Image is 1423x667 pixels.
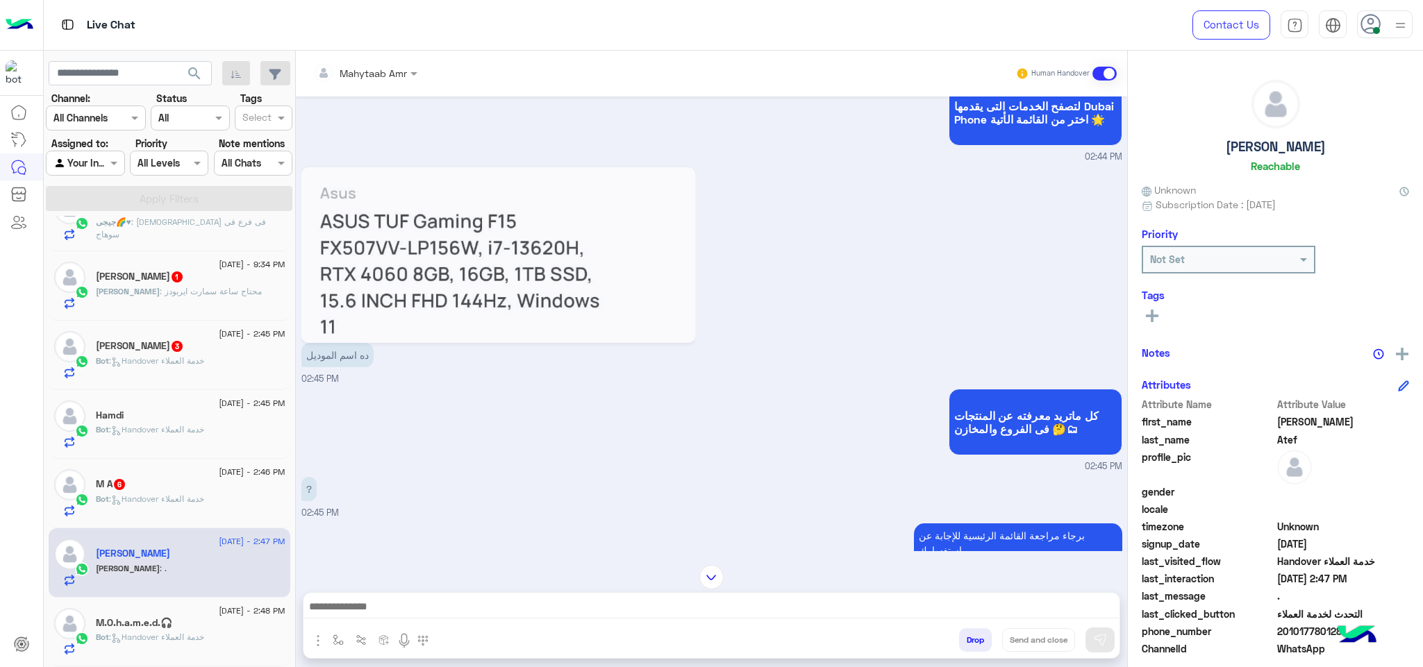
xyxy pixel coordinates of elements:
[54,331,85,362] img: defaultAdmin.png
[1142,502,1274,516] span: locale
[96,217,131,227] span: جيجى🌈♥
[1142,537,1274,551] span: signup_date
[96,548,170,559] h5: Mohamed Atef
[96,355,109,366] span: Bot
[301,477,317,501] p: 1/9/2025, 2:45 PM
[1093,633,1107,647] img: send message
[1192,10,1270,40] a: Contact Us
[96,217,266,239] span: حضرتك فى فرع فى سوهاج
[1085,151,1122,164] span: 02:44 PM
[1142,228,1178,240] h6: Priority
[1277,571,1410,586] span: 2025-09-01T11:47:38.457Z
[1277,450,1312,484] img: defaultAdmin.png
[1281,10,1308,40] a: tab
[1002,628,1075,652] button: Send and close
[219,535,285,548] span: [DATE] - 2:47 PM
[51,136,108,151] label: Assigned to:
[109,632,204,642] span: : Handover خدمة العملاء
[51,91,90,105] label: Channel:
[1142,183,1196,197] span: Unknown
[219,397,285,410] span: [DATE] - 2:45 PM
[75,285,89,299] img: WhatsApp
[1142,289,1409,301] h6: Tags
[699,565,724,589] img: scroll
[1277,414,1410,429] span: Mohamed
[1277,554,1410,568] span: Handover خدمة العملاء
[96,563,160,573] span: [PERSON_NAME]
[1142,397,1274,412] span: Attribute Name
[109,493,204,504] span: : Handover خدمة العملاء
[96,286,160,296] span: [PERSON_NAME]
[1277,607,1410,621] span: التحدث لخدمة العملاء
[914,523,1122,562] p: 1/9/2025, 2:45 PM
[1142,378,1191,391] h6: Attributes
[96,617,172,629] h5: M.O.h.a.m.e.d.🎧
[135,136,167,151] label: Priority
[6,60,31,85] img: 1403182699927242
[1277,432,1410,447] span: Atef
[96,271,184,282] h5: Ahmed nady
[1142,589,1274,603] span: last_message
[1277,589,1410,603] span: .
[219,328,285,340] span: [DATE] - 2:45 PM
[109,355,204,366] span: : Handover خدمة العملاء
[1277,502,1410,516] span: null
[1142,450,1274,482] span: profile_pic
[96,632,109,642] span: Bot
[75,493,89,507] img: WhatsApp
[310,632,326,649] img: send attachment
[219,258,285,271] span: [DATE] - 9:34 PM
[378,634,390,645] img: create order
[96,410,124,421] h5: Hamdi
[96,478,126,490] h5: M A
[305,171,692,339] img: 1323010299349883.jpg
[954,409,1117,435] span: كل ماتريد معرفته عن المنتجات فى الفروع والمخازن 🤔🗂
[1277,624,1410,639] span: 201017780128
[1325,17,1341,33] img: tab
[1142,624,1274,639] span: phone_number
[1277,484,1410,499] span: null
[1333,611,1381,660] img: hulul-logo.png
[350,628,373,651] button: Trigger scenario
[75,632,89,645] img: WhatsApp
[1277,537,1410,551] span: 2025-01-31T22:16:35.995Z
[160,286,262,296] span: محتاج ساعة سمارت ايربودز
[959,628,992,652] button: Drop
[240,91,262,105] label: Tags
[1085,460,1122,473] span: 02:45 PM
[1142,571,1274,586] span: last_interaction
[417,635,428,646] img: make a call
[1287,17,1303,33] img: tab
[301,343,374,367] p: 1/9/2025, 2:45 PM
[1142,414,1274,429] span: first_name
[160,563,167,573] span: .
[1252,81,1299,128] img: defaultAdmin.png
[219,605,285,617] span: [DATE] - 2:48 PM
[156,91,187,105] label: Status
[1251,160,1300,172] h6: Reachable
[1142,607,1274,621] span: last_clicked_button
[109,424,204,434] span: : Handover خدمة العملاء
[1142,432,1274,447] span: last_name
[954,99,1117,126] span: لتصفح الخدمات التى يقدمها Dubai Phone اختر من القائمة الأتية 🌟
[1031,68,1090,79] small: Human Handover
[1142,641,1274,656] span: ChannelId
[96,340,184,352] h5: Ahmed Bahnsawy
[178,61,212,91] button: search
[1277,397,1410,412] span: Attribute Value
[219,466,285,478] span: [DATE] - 2:46 PM
[1142,519,1274,534] span: timezone
[6,10,33,40] img: Logo
[75,562,89,576] img: WhatsApp
[219,136,285,151] label: Note mentions
[1142,484,1274,499] span: gender
[373,628,396,651] button: create order
[54,262,85,293] img: defaultAdmin.png
[54,469,85,500] img: defaultAdmin.png
[172,271,183,282] span: 1
[1142,346,1170,359] h6: Notes
[240,110,272,128] div: Select
[59,16,76,33] img: tab
[172,341,183,352] span: 3
[396,632,413,649] img: send voice note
